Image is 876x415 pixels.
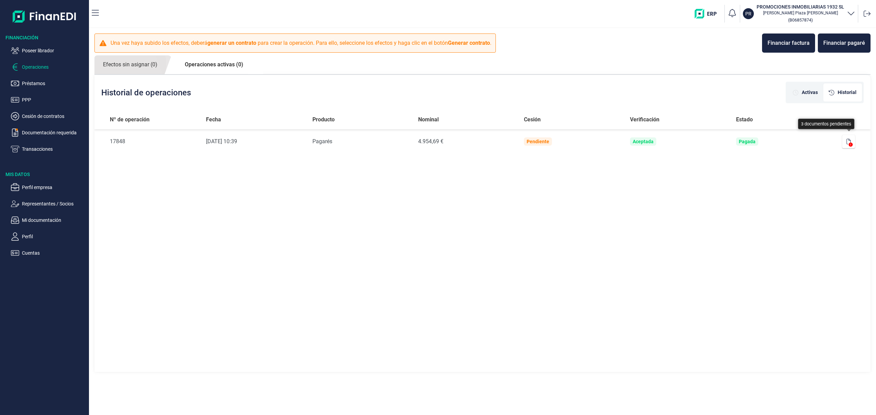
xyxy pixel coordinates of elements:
[418,137,513,146] div: 4.954,69 €
[22,183,86,191] p: Perfil empresa
[11,129,86,137] button: Documentación requerida
[823,39,865,47] div: Financiar pagaré
[802,89,818,96] span: Activas
[745,10,751,17] p: PR
[11,200,86,208] button: Representantes / Socios
[838,89,856,96] span: Historial
[788,17,813,23] small: Copiar cif
[312,116,335,124] span: Producto
[312,137,407,146] div: Pagarés
[11,46,86,55] button: Poseer librador
[206,138,237,145] time: [DATE] 10:39
[13,5,77,27] img: Logo de aplicación
[11,79,86,88] button: Préstamos
[743,3,855,24] button: PRPROMOCIONES INMOBILIARIAS 1932 SL[PERSON_NAME] Plaza [PERSON_NAME](B06857874)
[11,145,86,153] button: Transacciones
[22,249,86,257] p: Cuentas
[768,39,810,47] div: Financiar factura
[22,96,86,104] p: PPP
[207,40,256,46] b: generar un contrato
[418,116,439,124] span: Nominal
[101,88,191,97] h2: Historial de operaciones
[11,232,86,241] button: Perfil
[22,129,86,137] p: Documentación requerida
[695,9,722,18] img: erp
[94,55,166,74] a: Efectos sin asignar (0)
[110,137,195,146] div: 17848
[633,139,654,144] div: Aceptada
[11,112,86,120] button: Cesión de contratos
[630,116,659,124] span: Verificación
[22,46,86,55] p: Poseer librador
[176,55,252,74] a: Operaciones activas (0)
[22,112,86,120] p: Cesión de contratos
[22,63,86,71] p: Operaciones
[448,40,490,46] b: Generar contrato
[818,34,871,53] button: Financiar pagaré
[736,116,753,124] span: Estado
[22,232,86,241] p: Perfil
[11,216,86,224] button: Mi documentación
[206,116,221,124] span: Fecha
[22,79,86,88] p: Préstamos
[110,116,150,124] span: Nº de operación
[11,183,86,191] button: Perfil empresa
[757,10,844,16] p: [PERSON_NAME] Plaza [PERSON_NAME]
[22,216,86,224] p: Mi documentación
[22,145,86,153] p: Transacciones
[111,39,491,47] p: Una vez haya subido los efectos, deberá para crear la operación. Para ello, seleccione los efecto...
[22,200,86,208] p: Representantes / Socios
[11,249,86,257] button: Cuentas
[757,3,844,10] h3: PROMOCIONES INMOBILIARIAS 1932 SL
[823,83,862,102] div: [object Object]
[527,139,549,144] div: Pendiente
[762,34,815,53] button: Financiar factura
[11,63,86,71] button: Operaciones
[798,119,854,129] div: 3 documentos pendientes
[787,83,823,102] div: [object Object]
[11,96,86,104] button: PPP
[524,116,541,124] span: Cesión
[739,139,756,144] div: Pagada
